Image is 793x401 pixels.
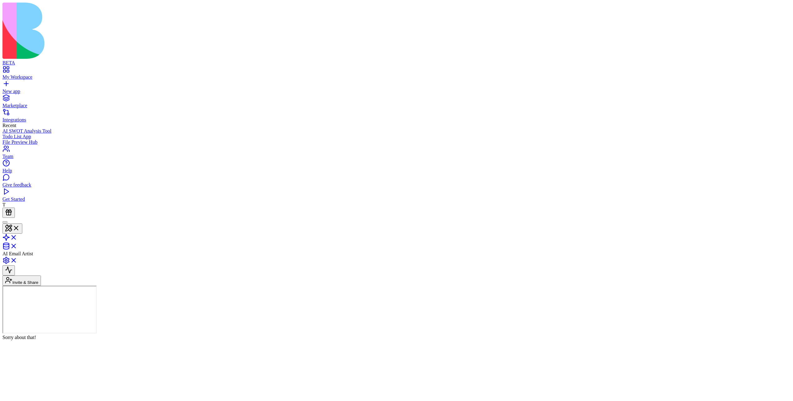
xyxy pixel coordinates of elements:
a: Team [2,148,791,159]
div: New app [2,89,791,94]
a: Give feedback [2,177,791,188]
span: Recent [2,123,16,128]
a: File Preview Hub [2,139,791,145]
div: Marketplace [2,103,791,108]
img: logo [2,2,252,59]
a: Marketplace [2,97,791,108]
a: AI SWOT Analysis Tool [2,128,791,134]
span: T [2,202,6,207]
div: My Workspace [2,74,791,80]
a: BETA [2,55,791,66]
div: Help [2,168,791,174]
a: Get Started [2,191,791,202]
div: Get Started [2,196,791,202]
div: Team [2,154,791,159]
button: Invite & Share [2,275,41,286]
div: BETA [2,60,791,66]
a: New app [2,83,791,94]
a: Todo List App [2,134,791,139]
span: AI Email Artist [2,251,33,256]
a: Integrations [2,112,791,123]
a: Help [2,162,791,174]
a: My Workspace [2,69,791,80]
div: Integrations [2,117,791,123]
div: Give feedback [2,182,791,188]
